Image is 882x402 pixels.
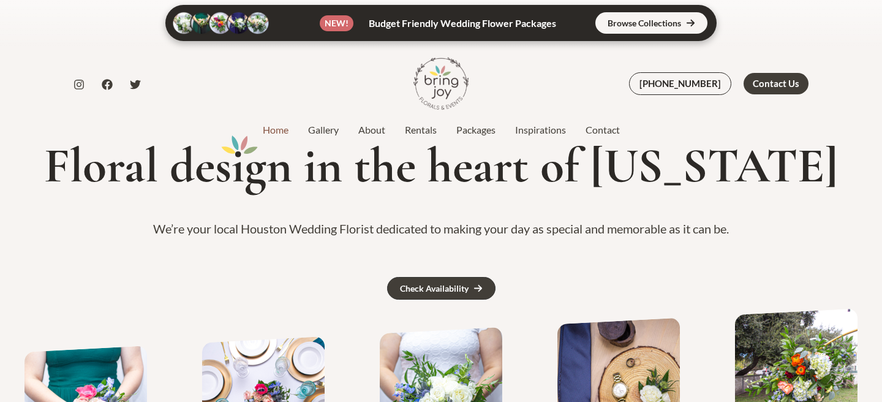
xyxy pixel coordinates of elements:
img: Bring Joy [413,56,469,111]
a: Instagram [73,79,85,90]
a: [PHONE_NUMBER] [629,72,731,95]
a: Gallery [298,123,349,137]
p: We’re your local Houston Wedding Florist dedicated to making your day as special and memorable as... [15,218,867,240]
nav: Site Navigation [253,121,630,139]
h1: Floral des gn in the heart of [US_STATE] [15,139,867,193]
div: Check Availability [400,284,469,293]
a: Check Availability [387,277,496,300]
a: Contact [576,123,630,137]
a: Contact Us [744,73,809,94]
a: Rentals [395,123,447,137]
a: Inspirations [505,123,576,137]
a: Facebook [102,79,113,90]
mark: i [232,139,244,193]
a: Home [253,123,298,137]
a: Packages [447,123,505,137]
a: About [349,123,395,137]
a: Twitter [130,79,141,90]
